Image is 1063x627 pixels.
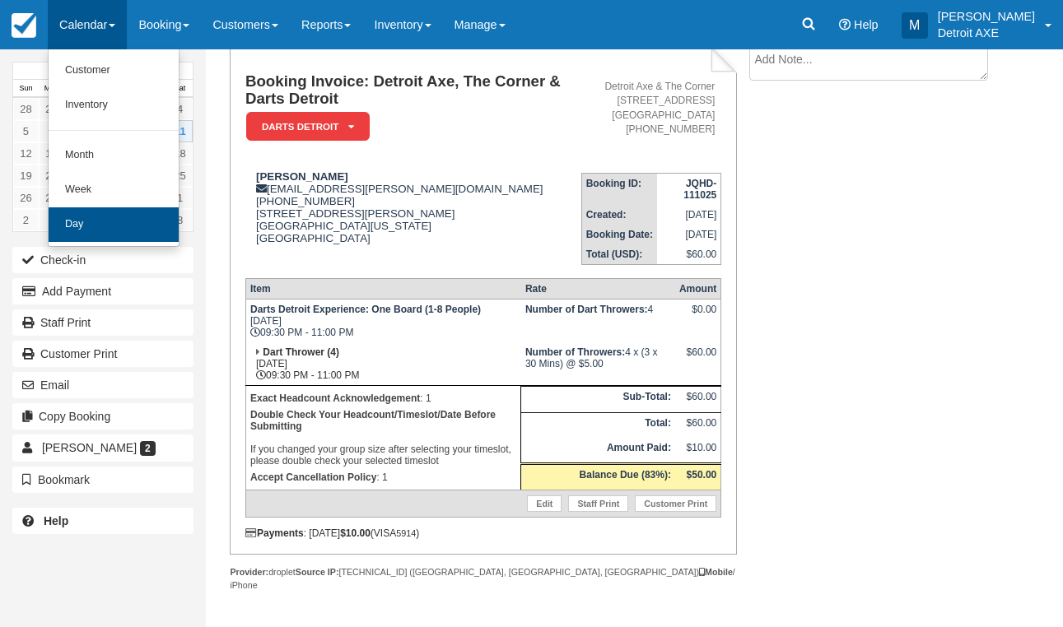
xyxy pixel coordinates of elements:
a: 13 [39,142,64,165]
td: 4 [521,300,675,343]
th: Booking Date: [581,225,657,244]
a: 18 [167,142,193,165]
strong: $50.00 [687,469,717,481]
a: 11 [167,120,193,142]
a: 8 [167,209,193,231]
td: [DATE] [657,225,721,244]
a: Customer Print [12,341,193,367]
a: Day [49,207,179,242]
th: Total: [521,412,675,438]
a: 6 [39,120,64,142]
p: [PERSON_NAME] [938,8,1035,25]
div: $60.00 [679,346,716,371]
a: 27 [39,187,64,209]
a: Inventory [49,88,179,123]
th: Total (USD): [581,244,657,265]
strong: Number of Throwers [525,346,625,358]
div: M [902,12,928,39]
strong: [PERSON_NAME] [256,170,348,183]
strong: Mobile [699,567,733,577]
a: Darts Detroit [245,111,364,142]
a: 12 [13,142,39,165]
button: Check-in [12,247,193,273]
b: Help [44,514,68,527]
address: Detroit Axe & The Corner [STREET_ADDRESS] [GEOGRAPHIC_DATA] [PHONE_NUMBER] [588,80,716,137]
a: Help [12,508,193,534]
td: [DATE] 09:30 PM - 11:00 PM [245,300,520,343]
a: 1 [167,187,193,209]
a: Staff Print [12,309,193,336]
strong: Darts Detroit Experience: One Board (1-8 People) [250,304,481,315]
strong: $10.00 [340,527,371,539]
a: 19 [13,165,39,187]
th: Amount Paid: [521,438,675,464]
a: 25 [167,165,193,187]
b: Double Check Your Headcount/Timeslot/Date Before Submitting [250,409,496,432]
p: If you changed your group size after selecting your timeslot, please double check your selected t... [250,406,516,469]
a: 26 [13,187,39,209]
th: Mon [39,80,64,98]
th: Balance Due (83%): [521,463,675,490]
div: droplet [TECHNICAL_ID] ([GEOGRAPHIC_DATA], [GEOGRAPHIC_DATA], [GEOGRAPHIC_DATA]) / iPhone [230,566,736,591]
th: Sub-Total: [521,387,675,412]
div: : [DATE] (VISA ) [245,527,721,539]
th: Booking ID: [581,173,657,205]
strong: Payments [245,527,304,539]
strong: Exact Headcount Acknowledgement [250,392,420,404]
div: [EMAIL_ADDRESS][PERSON_NAME][DOMAIN_NAME] [PHONE_NUMBER] [STREET_ADDRESS][PERSON_NAME] [GEOGRAPHI... [245,170,581,265]
strong: Source IP: [296,567,339,577]
span: 2 [140,441,156,456]
td: $10.00 [675,438,721,464]
a: 29 [39,98,64,120]
td: $60.00 [675,387,721,412]
td: [DATE] 09:30 PM - 11:00 PM [245,342,520,386]
a: 28 [13,98,39,120]
a: 2 [13,209,39,231]
button: Email [12,372,193,398]
a: Staff Print [568,495,628,512]
em: Darts Detroit [246,112,370,141]
button: Bookmark [12,467,193,493]
td: [DATE] [657,205,721,225]
p: Detroit AXE [938,25,1035,41]
i: Help [839,19,851,30]
a: Customer Print [635,495,716,512]
button: Copy Booking [12,403,193,430]
td: 4 x (3 x 30 Mins) @ $5.00 [521,342,675,386]
a: Edit [527,495,562,512]
strong: Number of Dart Throwers [525,304,648,315]
td: $60.00 [675,412,721,438]
a: Month [49,138,179,173]
a: [PERSON_NAME] 2 [12,434,193,461]
span: [PERSON_NAME] [42,441,137,454]
a: 3 [39,209,64,231]
th: Created: [581,205,657,225]
a: Week [49,173,179,207]
h1: Booking Invoice: Detroit Axe, The Corner & Darts Detroit [245,73,581,107]
strong: Dart Thrower (4) [263,346,339,358]
ul: Calendar [48,49,179,247]
div: $0.00 [679,304,716,328]
th: Rate [521,279,675,300]
a: 20 [39,165,64,187]
a: Customer [49,53,179,88]
small: 5914 [396,528,416,538]
a: 5 [13,120,39,142]
th: Sun [13,80,39,98]
p: : 1 [250,390,516,406]
strong: JQHD-111025 [683,178,716,201]
img: checkfront-main-nav-mini-logo.png [12,13,36,38]
strong: Provider: [230,567,268,577]
th: Amount [675,279,721,300]
a: 4 [167,98,193,120]
td: $60.00 [657,244,721,265]
th: Sat [167,80,193,98]
p: : 1 [250,469,516,485]
span: Help [854,18,879,31]
th: Item [245,279,520,300]
button: Add Payment [12,278,193,304]
strong: Accept Cancellation Policy [250,471,376,483]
